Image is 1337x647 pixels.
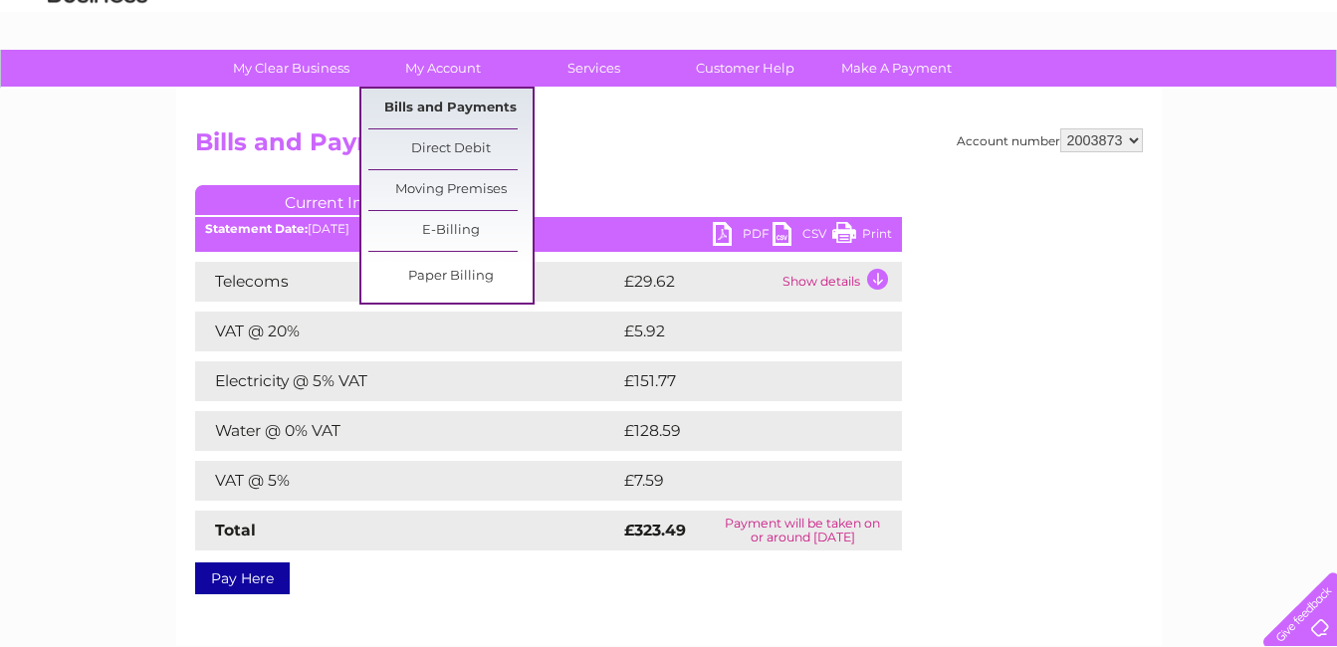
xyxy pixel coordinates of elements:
[619,312,855,351] td: £5.92
[1205,85,1253,100] a: Contact
[1164,85,1193,100] a: Blog
[368,257,533,297] a: Paper Billing
[1036,85,1080,100] a: Energy
[195,185,494,215] a: Current Invoice
[832,222,892,251] a: Print
[368,129,533,169] a: Direct Debit
[619,361,863,401] td: £151.77
[619,461,855,501] td: £7.59
[195,562,290,594] a: Pay Here
[195,411,619,451] td: Water @ 0% VAT
[368,89,533,128] a: Bills and Payments
[713,222,773,251] a: PDF
[215,521,256,539] strong: Total
[195,128,1143,166] h2: Bills and Payments
[360,50,525,87] a: My Account
[663,50,827,87] a: Customer Help
[1271,85,1318,100] a: Log out
[195,312,619,351] td: VAT @ 20%
[1092,85,1152,100] a: Telecoms
[624,521,686,539] strong: £323.49
[962,10,1099,35] a: 0333 014 3131
[987,85,1024,100] a: Water
[814,50,979,87] a: Make A Payment
[704,511,901,550] td: Payment will be taken on or around [DATE]
[512,50,676,87] a: Services
[619,262,778,302] td: £29.62
[195,361,619,401] td: Electricity @ 5% VAT
[195,461,619,501] td: VAT @ 5%
[368,211,533,251] a: E-Billing
[195,222,902,236] div: [DATE]
[205,221,308,236] b: Statement Date:
[199,11,1140,97] div: Clear Business is a trading name of Verastar Limited (registered in [GEOGRAPHIC_DATA] No. 3667643...
[209,50,373,87] a: My Clear Business
[47,52,148,112] img: logo.png
[773,222,832,251] a: CSV
[619,411,865,451] td: £128.59
[368,170,533,210] a: Moving Premises
[195,262,619,302] td: Telecoms
[778,262,902,302] td: Show details
[957,128,1143,152] div: Account number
